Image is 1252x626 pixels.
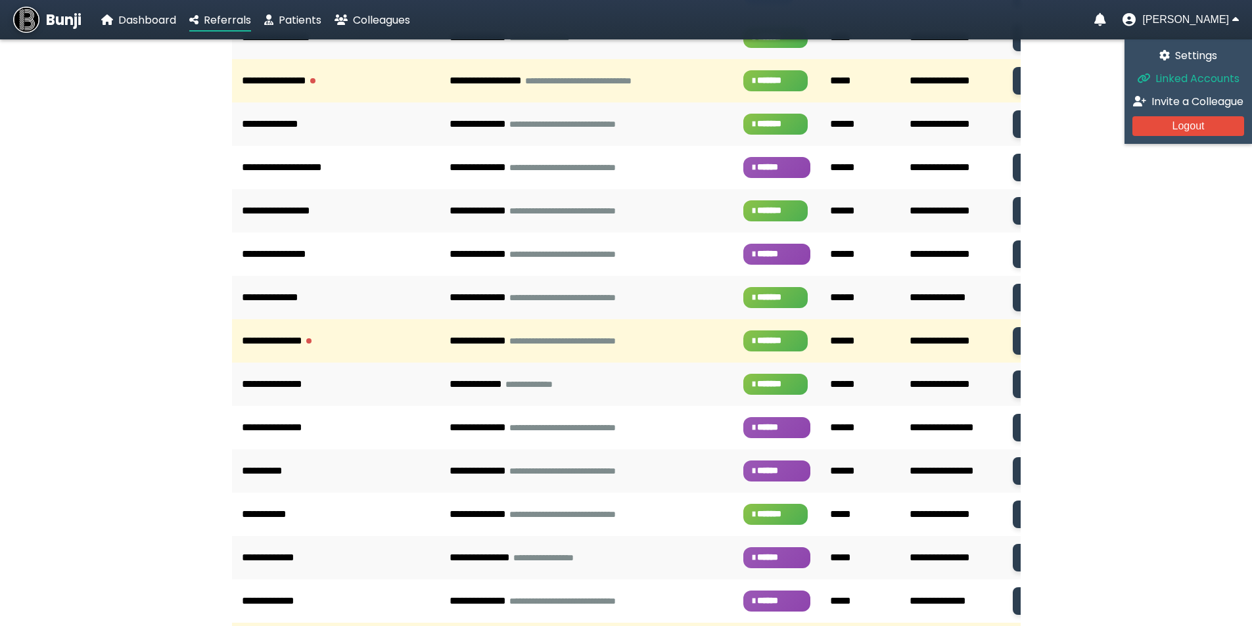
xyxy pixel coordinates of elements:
[1013,544,1048,571] button: View
[1142,14,1229,26] span: [PERSON_NAME]
[1013,110,1048,138] button: View
[1172,120,1205,131] span: Logout
[1094,13,1106,26] a: Notifications
[1175,48,1217,63] span: Settings
[118,12,176,28] span: Dashboard
[1155,71,1240,86] span: Linked Accounts
[1013,370,1048,398] button: View
[279,12,321,28] span: Patients
[1013,414,1048,441] button: View
[13,7,39,33] img: Bunji Dental Referral Management
[204,12,251,28] span: Referrals
[1013,284,1048,311] button: View
[46,9,81,31] span: Bunji
[13,7,81,33] a: Bunji
[1151,94,1243,109] span: Invite a Colleague
[353,12,410,28] span: Colleagues
[1132,116,1244,136] button: Logout
[1013,327,1048,355] button: View
[1013,240,1048,268] button: View
[1013,587,1048,615] button: View
[1013,501,1048,528] button: View
[1132,93,1244,110] a: Invite a Colleague
[1132,47,1244,64] a: Settings
[1013,197,1048,225] button: View
[1123,13,1239,26] button: User menu
[189,12,251,28] a: Referrals
[101,12,176,28] a: Dashboard
[1132,70,1244,87] a: Linked Accounts
[1013,67,1048,95] button: View
[1013,154,1048,181] button: View
[1013,457,1048,485] button: View
[335,12,410,28] a: Colleagues
[264,12,321,28] a: Patients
